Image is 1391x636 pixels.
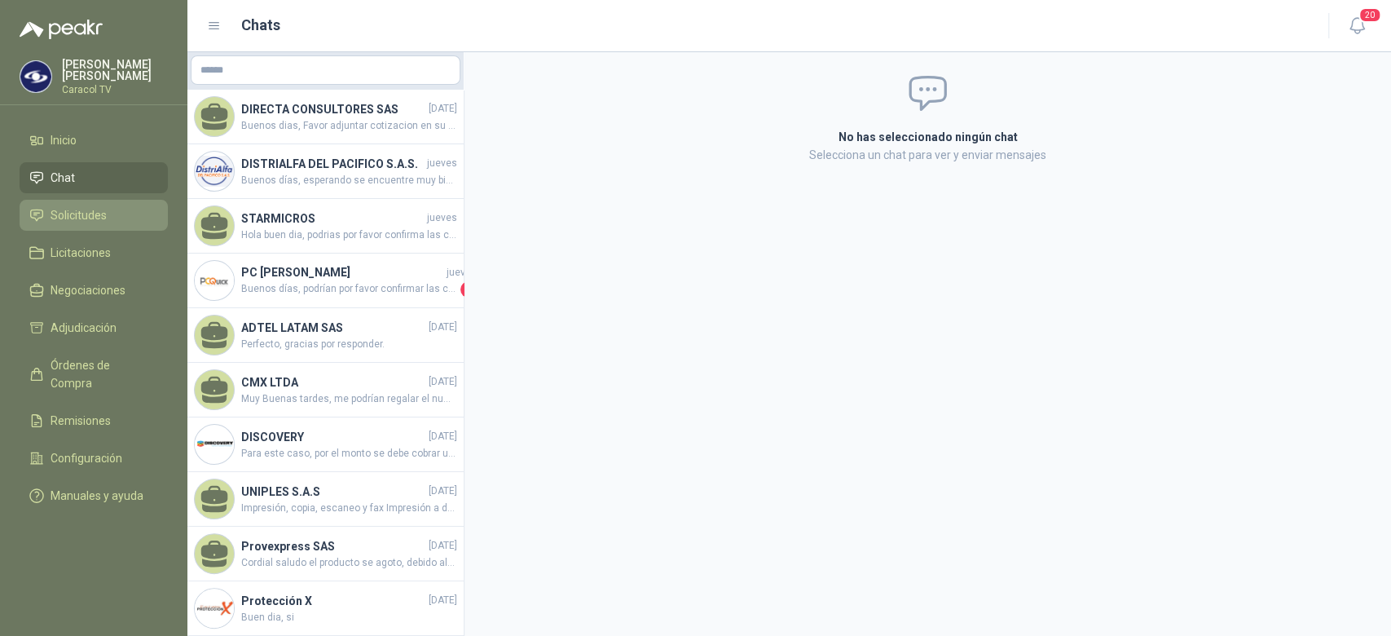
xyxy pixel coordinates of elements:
[429,484,457,499] span: [DATE]
[20,20,103,39] img: Logo peakr
[187,144,464,199] a: Company LogoDISTRIALFA DEL PACIFICO S.A.S.juevesBuenos días, esperando se encuentre muy bien. Ama...
[20,162,168,193] a: Chat
[241,100,425,118] h4: DIRECTA CONSULTORES SAS
[187,581,464,636] a: Company LogoProtección X[DATE]Buen dia, si
[427,210,457,226] span: jueves
[241,118,457,134] span: Buenos dias, Favor adjuntar cotizacion en su formato
[51,281,125,299] span: Negociaciones
[20,405,168,436] a: Remisiones
[20,200,168,231] a: Solicitudes
[429,429,457,444] span: [DATE]
[195,425,234,464] img: Company Logo
[187,472,464,527] a: UNIPLES S.A.S[DATE]Impresión, copia, escaneo y fax Impresión a doble cara automática Escaneo dúpl...
[51,319,117,337] span: Adjudicación
[51,131,77,149] span: Inicio
[241,428,425,446] h4: DISCOVERY
[241,555,457,571] span: Cordial saludo el producto se agoto, debido ala lata demanda , no se tramitó el pedido, se aviso ...
[460,281,477,298] span: 1
[427,156,457,171] span: jueves
[241,14,280,37] h1: Chats
[187,363,464,417] a: CMX LTDA[DATE]Muy Buenas tardes, me podrían regalar el numero de referencia, para cotizar la corr...
[62,85,168,95] p: Caracol TV
[241,446,457,462] span: Para este caso, por el monto se debe cobrar un flete por valor de $15.000, por favor confirmar si...
[241,592,425,610] h4: Protección X
[195,152,234,191] img: Company Logo
[187,199,464,254] a: STARMICROSjuevesHola buen dia, podrias por favor confirma las cantidades, quedo atenta
[62,59,168,82] p: [PERSON_NAME] [PERSON_NAME]
[241,391,457,407] span: Muy Buenas tardes, me podrían regalar el numero de referencia, para cotizar la correcta, muchas g...
[187,527,464,581] a: Provexpress SAS[DATE]Cordial saludo el producto se agoto, debido ala lata demanda , no se tramitó...
[20,61,51,92] img: Company Logo
[51,412,111,430] span: Remisiones
[429,538,457,554] span: [DATE]
[429,320,457,335] span: [DATE]
[241,373,425,391] h4: CMX LTDA
[51,356,152,392] span: Órdenes de Compra
[241,319,425,337] h4: ADTEL LATAM SAS
[187,308,464,363] a: ADTEL LATAM SAS[DATE]Perfecto, gracias por responder.
[429,593,457,608] span: [DATE]
[187,90,464,144] a: DIRECTA CONSULTORES SAS[DATE]Buenos dias, Favor adjuntar cotizacion en su formato
[447,265,477,280] span: jueves
[20,350,168,399] a: Órdenes de Compra
[644,146,1213,164] p: Selecciona un chat para ver y enviar mensajes
[241,281,457,298] span: Buenos días, podrían por favor confirmar las cantidades solicitadas?
[241,537,425,555] h4: Provexpress SAS
[241,227,457,243] span: Hola buen dia, podrias por favor confirma las cantidades, quedo atenta
[20,480,168,511] a: Manuales y ayuda
[241,210,424,227] h4: STARMICROS
[195,589,234,628] img: Company Logo
[20,125,168,156] a: Inicio
[20,237,168,268] a: Licitaciones
[195,261,234,300] img: Company Logo
[20,443,168,474] a: Configuración
[187,254,464,308] a: Company LogoPC [PERSON_NAME]juevesBuenos días, podrían por favor confirmar las cantidades solicit...
[51,206,107,224] span: Solicitudes
[20,275,168,306] a: Negociaciones
[241,173,457,188] span: Buenos días, esperando se encuentre muy bien. Amablemente solicitamos de su colaboracion con imag...
[241,155,424,173] h4: DISTRIALFA DEL PACIFICO S.A.S.
[644,128,1213,146] h2: No has seleccionado ningún chat
[51,449,122,467] span: Configuración
[51,169,75,187] span: Chat
[20,312,168,343] a: Adjudicación
[241,501,457,516] span: Impresión, copia, escaneo y fax Impresión a doble cara automática Escaneo dúplex automático (ADF ...
[1342,11,1371,41] button: 20
[241,610,457,625] span: Buen dia, si
[187,417,464,472] a: Company LogoDISCOVERY[DATE]Para este caso, por el monto se debe cobrar un flete por valor de $15....
[241,483,425,501] h4: UNIPLES S.A.S
[241,337,457,352] span: Perfecto, gracias por responder.
[51,244,111,262] span: Licitaciones
[429,374,457,390] span: [DATE]
[51,487,143,505] span: Manuales y ayuda
[429,101,457,117] span: [DATE]
[1358,7,1381,23] span: 20
[241,263,443,281] h4: PC [PERSON_NAME]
